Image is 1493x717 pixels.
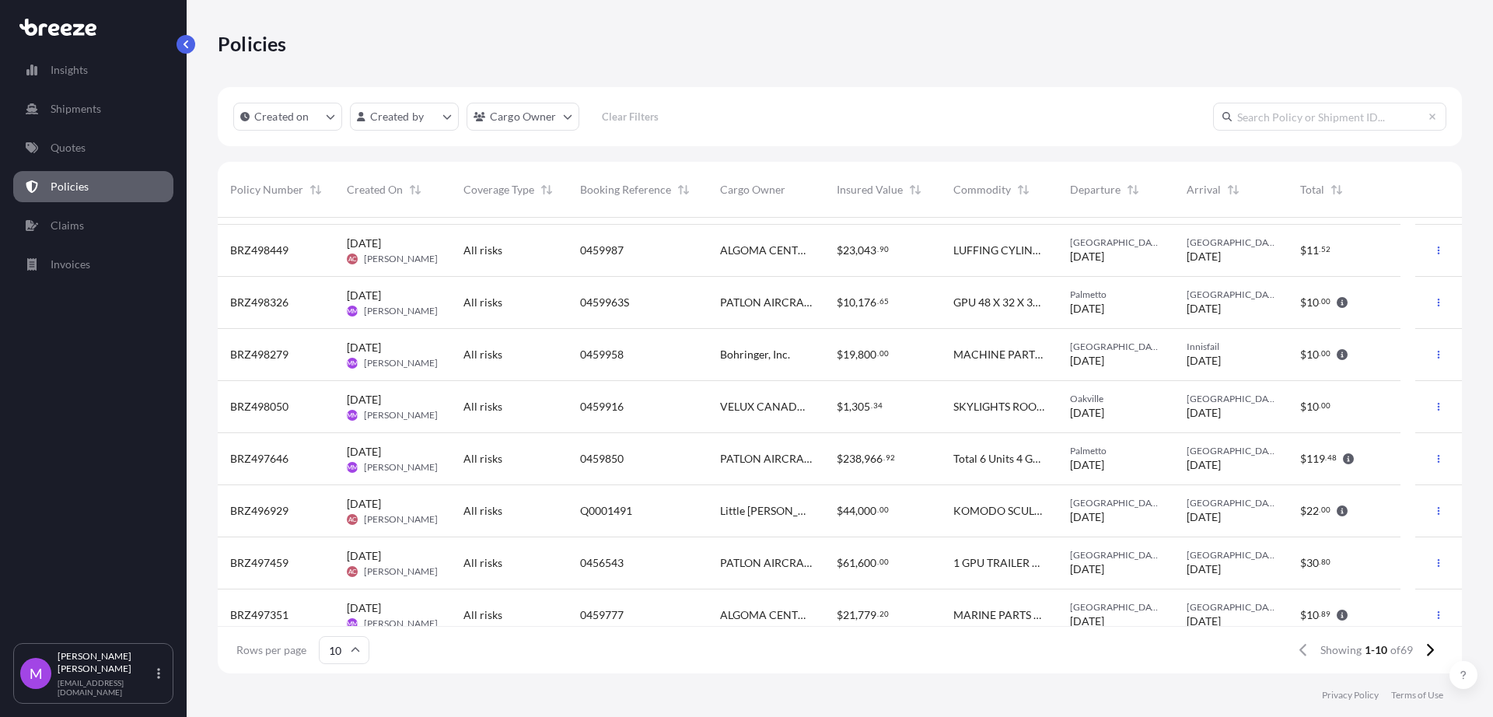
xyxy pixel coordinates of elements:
[1300,505,1306,516] span: $
[858,558,876,568] span: 600
[1187,561,1221,577] span: [DATE]
[843,401,849,412] span: 1
[1187,353,1221,369] span: [DATE]
[1070,405,1104,421] span: [DATE]
[1124,180,1142,199] button: Sort
[871,403,872,408] span: .
[1391,689,1443,701] a: Terms of Use
[364,461,438,474] span: [PERSON_NAME]
[347,236,381,251] span: [DATE]
[51,140,86,156] p: Quotes
[347,340,381,355] span: [DATE]
[837,297,843,308] span: $
[230,182,303,198] span: Policy Number
[953,451,1045,467] span: Total 6 Units 4 GPU 2 Pallets With Accessories Qty 3 45 X 73 X 43 Each 1750 Lbs Each Qty 1 110 X ...
[843,349,855,360] span: 19
[580,182,671,198] span: Booking Reference
[883,455,885,460] span: .
[1300,297,1306,308] span: $
[1070,509,1104,525] span: [DATE]
[1187,341,1275,353] span: Innisfail
[602,109,659,124] p: Clear Filters
[1321,403,1330,408] span: 00
[230,399,288,414] span: BRZ498050
[837,245,843,256] span: $
[463,555,502,571] span: All risks
[1322,689,1379,701] a: Privacy Policy
[230,607,288,623] span: BRZ497351
[1300,349,1306,360] span: $
[1300,182,1324,198] span: Total
[1187,405,1221,421] span: [DATE]
[537,180,556,199] button: Sort
[855,505,858,516] span: ,
[837,401,843,412] span: $
[1187,549,1275,561] span: [GEOGRAPHIC_DATA]
[1014,180,1033,199] button: Sort
[843,558,855,568] span: 61
[1070,614,1104,629] span: [DATE]
[230,451,288,467] span: BRZ497646
[879,611,889,617] span: 20
[347,355,358,371] span: MM
[490,109,557,124] p: Cargo Owner
[230,295,288,310] span: BRZ498326
[1070,601,1162,614] span: [GEOGRAPHIC_DATA]
[1327,180,1346,199] button: Sort
[886,455,895,460] span: 92
[348,251,356,267] span: AC
[233,103,342,131] button: createdOn Filter options
[1319,611,1320,617] span: .
[1187,445,1275,457] span: [GEOGRAPHIC_DATA]
[580,607,624,623] span: 0459777
[1300,558,1306,568] span: $
[855,245,858,256] span: ,
[347,288,381,303] span: [DATE]
[347,460,358,475] span: MM
[370,109,425,124] p: Created by
[879,247,889,252] span: 90
[230,347,288,362] span: BRZ498279
[1319,507,1320,512] span: .
[1300,453,1306,464] span: $
[1365,642,1387,658] span: 1-10
[463,503,502,519] span: All risks
[855,349,858,360] span: ,
[13,171,173,202] a: Policies
[953,347,1045,362] span: MACHINE PARTS TOOLS 1 1 X BOX 1 20 M 50 X 1 01 M 39 76 X 0 43 M 16 92 Weight 1070 Kg 23591 Bs 2 1...
[467,103,579,131] button: cargoOwner Filter options
[843,245,855,256] span: 23
[1319,559,1320,565] span: .
[236,642,306,658] span: Rows per page
[51,179,89,194] p: Policies
[364,253,438,265] span: [PERSON_NAME]
[58,650,154,675] p: [PERSON_NAME] [PERSON_NAME]
[1306,297,1319,308] span: 10
[13,93,173,124] a: Shipments
[879,559,889,565] span: 00
[347,303,358,319] span: MM
[580,295,629,310] span: 0459963S
[953,182,1011,198] span: Commodity
[1070,445,1162,457] span: Palmetto
[1306,453,1325,464] span: 119
[837,182,903,198] span: Insured Value
[720,399,812,414] span: VELUX CANADA INC
[1187,236,1275,249] span: [GEOGRAPHIC_DATA]
[406,180,425,199] button: Sort
[1390,642,1413,658] span: of 69
[877,507,879,512] span: .
[30,666,43,681] span: M
[843,610,855,621] span: 21
[580,451,624,467] span: 0459850
[1187,601,1275,614] span: [GEOGRAPHIC_DATA]
[1070,457,1104,473] span: [DATE]
[1300,610,1306,621] span: $
[364,409,438,421] span: [PERSON_NAME]
[1070,289,1162,301] span: Palmetto
[1306,349,1319,360] span: 10
[58,678,154,697] p: [EMAIL_ADDRESS][DOMAIN_NAME]
[1321,559,1330,565] span: 80
[463,347,502,362] span: All risks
